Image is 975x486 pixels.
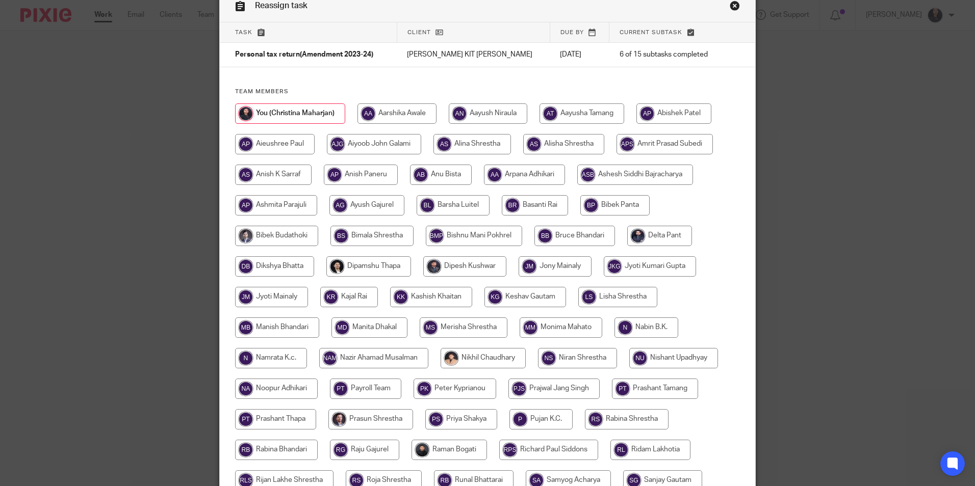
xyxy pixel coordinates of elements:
[560,30,584,35] span: Due by
[609,43,723,67] td: 6 of 15 subtasks completed
[407,49,540,60] p: [PERSON_NAME] KIT [PERSON_NAME]
[407,30,431,35] span: Client
[560,49,599,60] p: [DATE]
[235,88,740,96] h4: Team members
[255,2,307,10] span: Reassign task
[730,1,740,14] a: Close this dialog window
[235,30,252,35] span: Task
[235,51,373,59] span: Personal tax return(Amendment 2023-24)
[620,30,682,35] span: Current subtask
